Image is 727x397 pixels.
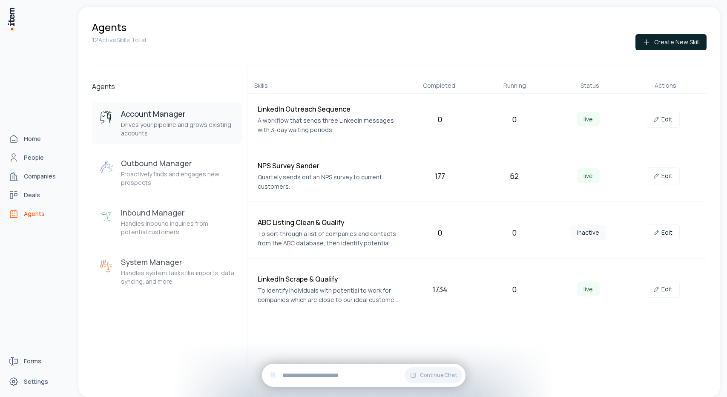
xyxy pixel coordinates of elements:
[480,113,548,125] div: 0
[92,201,242,243] button: Inbound ManagerInbound ManagerHandles inbound inquiries from potential customers
[646,281,680,298] a: Edit
[121,207,235,218] h3: Inbound Manager
[92,151,242,194] button: Outbound ManagerOutbound ManagerProactively finds and engages new prospects
[480,81,549,90] div: Running
[254,81,398,90] div: Skills
[121,170,235,187] p: Proactively finds and engages new prospects
[99,110,114,126] img: Account Manager
[121,269,235,286] p: Handles system tasks like imports, data syncing, and more
[258,104,399,114] h4: LinkedIn Outreach Sequence
[5,187,70,204] a: Deals
[480,283,548,295] div: 0
[646,224,680,241] a: Edit
[556,81,624,90] div: Status
[24,153,44,162] span: People
[5,373,70,390] a: Settings
[406,113,474,125] div: 0
[480,227,548,239] div: 0
[24,191,40,199] span: Deals
[24,377,48,386] span: Settings
[5,353,70,370] a: Forms
[92,102,242,144] button: Account ManagerAccount ManagerDrives your pipeline and grows existing accounts
[5,205,70,222] a: Agents
[262,364,466,387] div: Continue Chat
[121,257,235,267] h3: System Manager
[5,149,70,166] a: People
[258,217,399,227] h4: ABC Listing Clean & Qualify
[258,173,399,191] p: Quartely sends out an NPS survey to current customers.
[121,109,235,119] h3: Account Manager
[92,81,242,92] h2: Agents
[577,112,600,127] span: live
[405,81,474,90] div: Completed
[480,170,548,182] div: 62
[406,227,474,239] div: 0
[92,36,146,44] p: 12 Active Skills Total
[5,130,70,147] a: Home
[646,111,680,128] a: Edit
[646,167,680,184] a: Edit
[24,357,41,365] span: Forms
[24,172,56,181] span: Companies
[24,210,45,218] span: Agents
[577,282,600,296] span: live
[631,81,700,90] div: Actions
[24,135,41,143] span: Home
[7,7,15,31] img: Item Brain Logo
[5,168,70,185] a: Companies
[258,161,399,171] h4: NPS Survey Sender
[99,160,114,175] img: Outbound Manager
[92,20,126,34] h1: Agents
[121,158,235,168] h3: Outbound Manager
[635,34,707,50] button: Create New Skill
[99,259,114,274] img: System Manager
[258,274,399,284] h4: LinkedIn Scrape & Qualify
[258,116,399,135] p: A workflow that sends three LinkedIn messages with 3-day waiting periods
[99,209,114,224] img: Inbound Manager
[420,372,457,379] span: Continue Chat
[406,170,474,182] div: 177
[258,229,399,248] p: To sort through a list of companies and contacts from the ABC database, then identify potential o...
[570,225,606,240] span: inactive
[406,283,474,295] div: 1734
[121,219,235,236] p: Handles inbound inquiries from potential customers
[258,286,399,305] p: To identify individuals with potential to work for companies which are close to our ideal custome...
[121,121,235,138] p: Drives your pipeline and grows existing accounts
[405,367,462,383] button: Continue Chat
[577,168,600,183] span: live
[92,250,242,293] button: System ManagerSystem ManagerHandles system tasks like imports, data syncing, and more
